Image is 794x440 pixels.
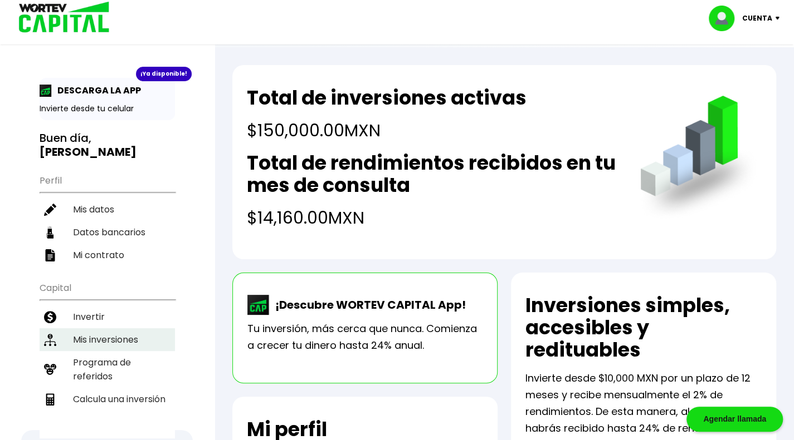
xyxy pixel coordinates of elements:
ul: Perfil [40,168,175,266]
img: recomiendanos-icon.9b8e9327.svg [44,363,56,375]
b: [PERSON_NAME] [40,144,137,160]
a: Datos bancarios [40,221,175,244]
a: Mi contrato [40,244,175,266]
p: Tu inversión, más cerca que nunca. Comienza a crecer tu dinero hasta 24% anual. [247,320,483,354]
h4: $14,160.00 MXN [247,205,618,230]
img: grafica.516fef24.png [635,96,762,222]
img: wortev-capital-app-icon [247,295,270,315]
img: contrato-icon.f2db500c.svg [44,249,56,261]
img: calculadora-icon.17d418c4.svg [44,393,56,406]
h2: Total de inversiones activas [247,87,527,109]
h2: Total de rendimientos recibidos en tu mes de consulta [247,152,618,196]
img: invertir-icon.b3b967d7.svg [44,311,56,323]
h3: Buen día, [40,131,175,159]
a: Mis datos [40,198,175,221]
a: Mis inversiones [40,328,175,351]
a: Programa de referidos [40,351,175,388]
img: profile-image [709,6,742,31]
img: inversiones-icon.6695dc30.svg [44,334,56,346]
p: DESCARGA LA APP [52,83,141,97]
img: icon-down [772,17,787,20]
ul: Capital [40,275,175,438]
img: editar-icon.952d3147.svg [44,204,56,216]
p: ¡Descubre WORTEV CAPITAL App! [270,296,466,313]
img: datos-icon.10cf9172.svg [44,226,56,239]
h2: Inversiones simples, accesibles y redituables [525,294,762,361]
div: ¡Ya disponible! [136,67,192,81]
p: Cuenta [742,10,772,27]
div: Agendar llamada [686,407,783,432]
h4: $150,000.00 MXN [247,118,527,143]
img: app-icon [40,85,52,97]
a: Invertir [40,305,175,328]
a: Calcula una inversión [40,388,175,411]
p: Invierte desde tu celular [40,103,175,115]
